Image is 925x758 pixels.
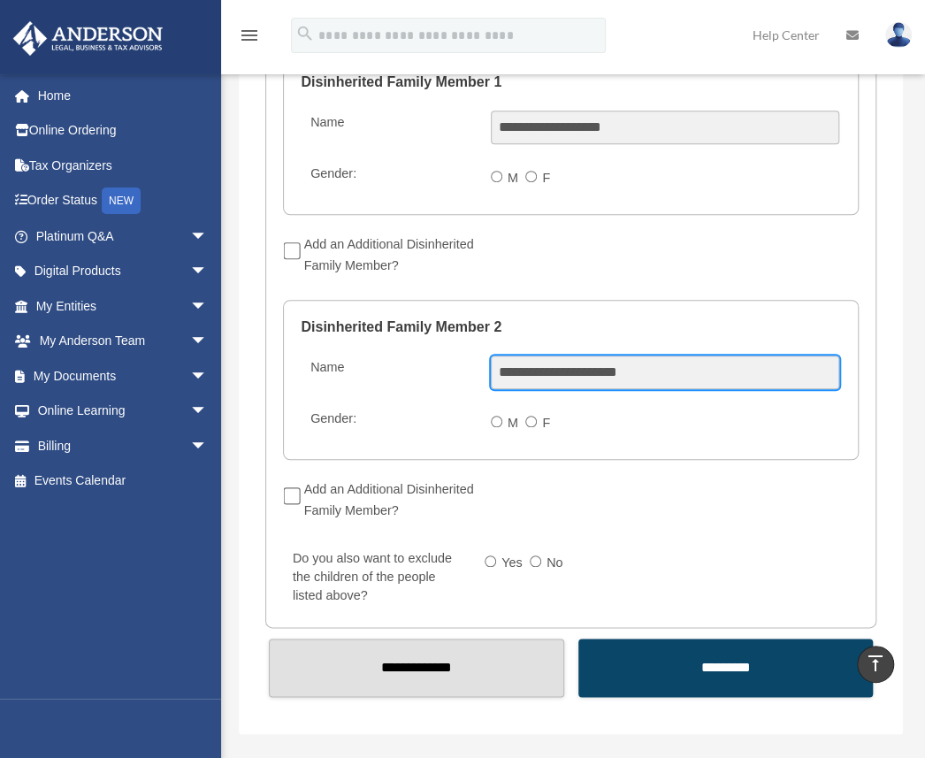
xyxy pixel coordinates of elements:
[12,428,234,463] a: Billingarrow_drop_down
[8,21,168,56] img: Anderson Advisors Platinum Portal
[190,428,226,464] span: arrow_drop_down
[12,254,234,289] a: Digital Productsarrow_drop_down
[190,218,226,255] span: arrow_drop_down
[295,24,315,43] i: search
[190,254,226,290] span: arrow_drop_down
[12,394,234,429] a: Online Learningarrow_drop_down
[12,183,234,219] a: Order StatusNEW
[302,162,477,195] label: Gender:
[299,476,485,525] label: Add an Additional Disinherited Family Member?
[301,301,840,354] legend: Disinherited Family Member 2
[12,463,234,499] a: Events Calendar
[299,231,485,280] label: Add an Additional Disinherited Family Member?
[302,407,477,440] label: Gender:
[885,22,912,48] img: User Pic
[857,646,894,683] a: vertical_align_top
[12,288,234,324] a: My Entitiesarrow_drop_down
[302,356,477,389] label: Name
[502,410,525,438] label: M
[239,31,260,46] a: menu
[12,324,234,359] a: My Anderson Teamarrow_drop_down
[190,324,226,360] span: arrow_drop_down
[190,358,226,394] span: arrow_drop_down
[285,547,470,609] label: Do you also want to exclude the children of the people listed above?
[537,165,557,193] label: F
[12,78,234,113] a: Home
[865,653,886,674] i: vertical_align_top
[239,25,260,46] i: menu
[190,288,226,325] span: arrow_drop_down
[496,549,530,578] label: Yes
[301,56,840,109] legend: Disinherited Family Member 1
[302,111,477,144] label: Name
[541,549,570,578] label: No
[102,188,141,214] div: NEW
[12,218,234,254] a: Platinum Q&Aarrow_drop_down
[12,358,234,394] a: My Documentsarrow_drop_down
[190,394,226,430] span: arrow_drop_down
[502,165,525,193] label: M
[12,113,234,149] a: Online Ordering
[537,410,557,438] label: F
[12,148,234,183] a: Tax Organizers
